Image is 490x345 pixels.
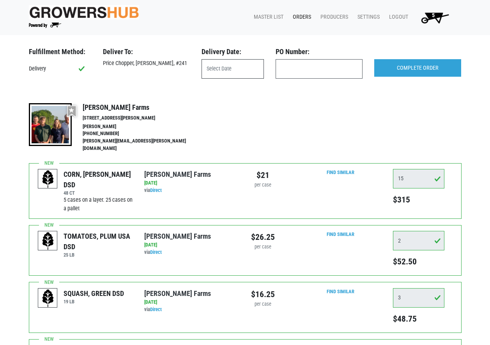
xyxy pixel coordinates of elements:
[29,23,61,28] img: Powered by Big Wheelbarrow
[144,306,239,313] div: via
[383,10,411,25] a: Logout
[83,114,203,122] li: [STREET_ADDRESS][PERSON_NAME]
[150,249,162,255] a: Direct
[393,288,444,308] input: Qty
[83,123,203,130] li: [PERSON_NAME]
[432,12,435,19] span: 5
[202,59,264,79] input: Select Date
[38,289,58,308] img: placeholder-variety-43d6402dacf2d531de610a020419775a.svg
[38,231,58,251] img: placeholder-variety-43d6402dacf2d531de610a020419775a.svg
[417,10,452,25] img: Cart
[374,59,461,77] input: COMPLETE ORDER
[64,169,133,190] div: CORN, [PERSON_NAME] DSD
[64,190,133,196] h6: 48 CT
[144,180,239,187] div: [DATE]
[83,103,203,112] h4: [PERSON_NAME] Farms
[287,10,314,25] a: Orders
[64,299,124,305] h6: 19 LB
[83,130,203,137] li: [PHONE_NUMBER]
[29,48,91,56] h3: Fulfillment Method:
[393,169,444,188] input: Qty
[144,232,211,240] a: [PERSON_NAME] Farms
[144,249,239,256] div: via
[251,243,275,251] div: per case
[83,137,203,152] li: [PERSON_NAME][EMAIL_ADDRESS][PERSON_NAME][DOMAIN_NAME]
[251,288,275,301] div: $16.25
[314,10,351,25] a: Producers
[393,257,444,267] h5: $52.50
[97,59,196,68] div: Price Chopper, [PERSON_NAME], #241
[393,231,444,250] input: Qty
[327,169,354,175] a: Find Similar
[393,314,444,324] h5: $48.75
[38,169,58,189] img: placeholder-variety-43d6402dacf2d531de610a020419775a.svg
[251,181,275,189] div: per case
[103,48,190,56] h3: Deliver To:
[144,187,239,194] div: via
[144,299,239,306] div: [DATE]
[251,169,275,181] div: $21
[351,10,383,25] a: Settings
[29,103,72,146] img: thumbnail-8a08f3346781c529aa742b86dead986c.jpg
[29,5,140,19] img: original-fc7597fdc6adbb9d0e2ae620e786d1a2.jpg
[150,187,162,193] a: Direct
[411,10,455,25] a: 5
[276,48,363,56] h3: PO Number:
[144,289,211,297] a: [PERSON_NAME] Farms
[327,231,354,237] a: Find Similar
[327,289,354,294] a: Find Similar
[64,252,133,258] h6: 25 LB
[251,301,275,308] div: per case
[202,48,264,56] h3: Delivery Date:
[248,10,287,25] a: Master List
[150,306,162,312] a: Direct
[393,195,444,205] h5: $315
[251,231,275,243] div: $26.25
[64,197,133,212] span: 5 cases on a layer. 25 cases on a pallet
[144,170,211,178] a: [PERSON_NAME] Farms
[64,288,124,299] div: SQUASH, GREEN DSD
[144,241,239,249] div: [DATE]
[64,231,133,252] div: TOMATOES, PLUM USA DSD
